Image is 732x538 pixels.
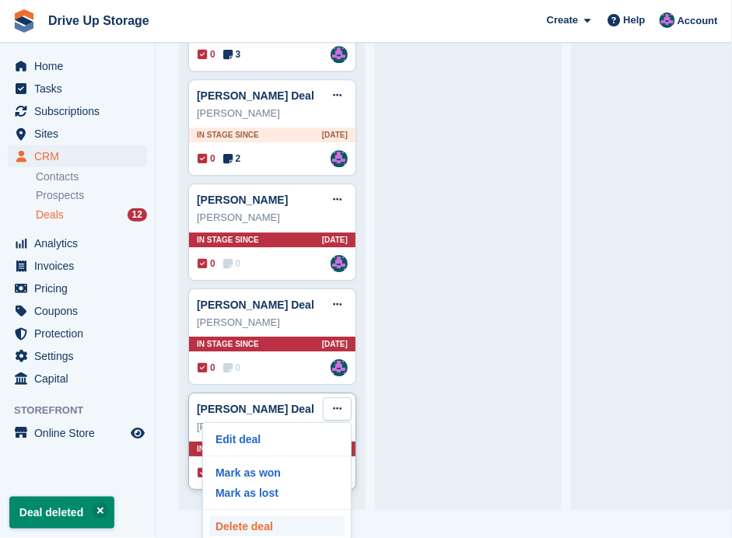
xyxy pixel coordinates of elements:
[42,8,156,33] a: Drive Up Storage
[197,419,348,435] div: [PERSON_NAME]
[197,234,259,246] span: In stage since
[8,232,147,254] a: menu
[198,361,215,375] span: 0
[209,483,345,503] a: Mark as lost
[8,323,147,344] a: menu
[223,257,241,271] span: 0
[197,210,348,225] div: [PERSON_NAME]
[223,152,241,166] span: 2
[34,345,128,367] span: Settings
[197,443,259,455] span: In stage since
[197,299,314,311] a: [PERSON_NAME] Deal
[322,129,348,141] span: [DATE]
[197,315,348,330] div: [PERSON_NAME]
[34,368,128,390] span: Capital
[331,359,348,376] img: Andy
[198,47,215,61] span: 0
[197,129,259,141] span: In stage since
[8,368,147,390] a: menu
[14,403,155,418] span: Storefront
[198,152,215,166] span: 0
[8,55,147,77] a: menu
[198,466,215,480] span: 0
[34,123,128,145] span: Sites
[34,422,128,444] span: Online Store
[34,255,128,277] span: Invoices
[331,46,348,63] img: Andy
[197,338,259,350] span: In stage since
[8,145,147,167] a: menu
[8,345,147,367] a: menu
[197,403,314,415] a: [PERSON_NAME] Deal
[36,187,147,204] a: Prospects
[36,188,84,203] span: Prospects
[660,12,675,28] img: Andy
[34,78,128,100] span: Tasks
[209,463,345,483] a: Mark as won
[9,497,114,529] p: Deal deleted
[36,208,64,222] span: Deals
[128,424,147,442] a: Preview store
[34,300,128,322] span: Coupons
[34,323,128,344] span: Protection
[36,169,147,184] a: Contacts
[197,106,348,121] div: [PERSON_NAME]
[331,150,348,167] img: Andy
[34,100,128,122] span: Subscriptions
[8,100,147,122] a: menu
[8,422,147,444] a: menu
[8,78,147,100] a: menu
[128,208,147,222] div: 12
[197,194,288,206] a: [PERSON_NAME]
[197,89,314,102] a: [PERSON_NAME] Deal
[322,234,348,246] span: [DATE]
[34,278,128,299] span: Pricing
[209,429,345,449] a: Edit deal
[8,278,147,299] a: menu
[8,255,147,277] a: menu
[547,12,578,28] span: Create
[678,13,718,29] span: Account
[331,255,348,272] img: Andy
[34,55,128,77] span: Home
[12,9,36,33] img: stora-icon-8386f47178a22dfd0bd8f6a31ec36ba5ce8667c1dd55bd0f319d3a0aa187defe.svg
[8,123,147,145] a: menu
[209,516,345,536] a: Delete deal
[223,361,241,375] span: 0
[8,300,147,322] a: menu
[34,232,128,254] span: Analytics
[223,47,241,61] span: 3
[624,12,646,28] span: Help
[322,338,348,350] span: [DATE]
[34,145,128,167] span: CRM
[198,257,215,271] span: 0
[36,207,147,223] a: Deals 12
